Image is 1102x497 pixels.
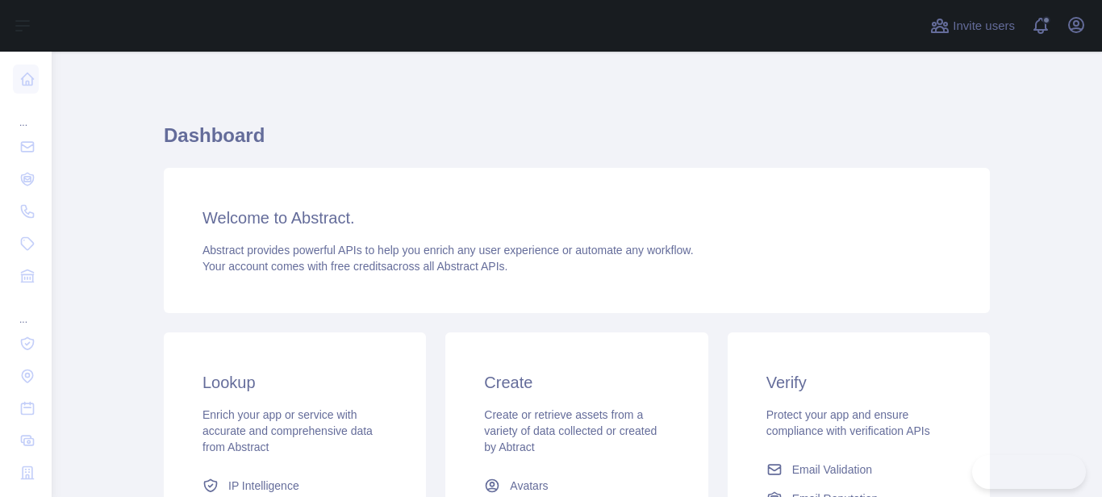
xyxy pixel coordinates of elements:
[202,244,694,257] span: Abstract provides powerful APIs to help you enrich any user experience or automate any workflow.
[484,371,669,394] h3: Create
[202,408,373,453] span: Enrich your app or service with accurate and comprehensive data from Abstract
[164,123,990,161] h1: Dashboard
[13,294,39,326] div: ...
[331,260,386,273] span: free credits
[202,371,387,394] h3: Lookup
[202,207,951,229] h3: Welcome to Abstract.
[766,408,930,437] span: Protect your app and ensure compliance with verification APIs
[972,455,1086,489] iframe: Toggle Customer Support
[766,371,951,394] h3: Verify
[202,260,507,273] span: Your account comes with across all Abstract APIs.
[228,478,299,494] span: IP Intelligence
[484,408,657,453] span: Create or retrieve assets from a variety of data collected or created by Abtract
[927,13,1018,39] button: Invite users
[13,97,39,129] div: ...
[510,478,548,494] span: Avatars
[792,461,872,478] span: Email Validation
[760,455,958,484] a: Email Validation
[953,17,1015,35] span: Invite users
